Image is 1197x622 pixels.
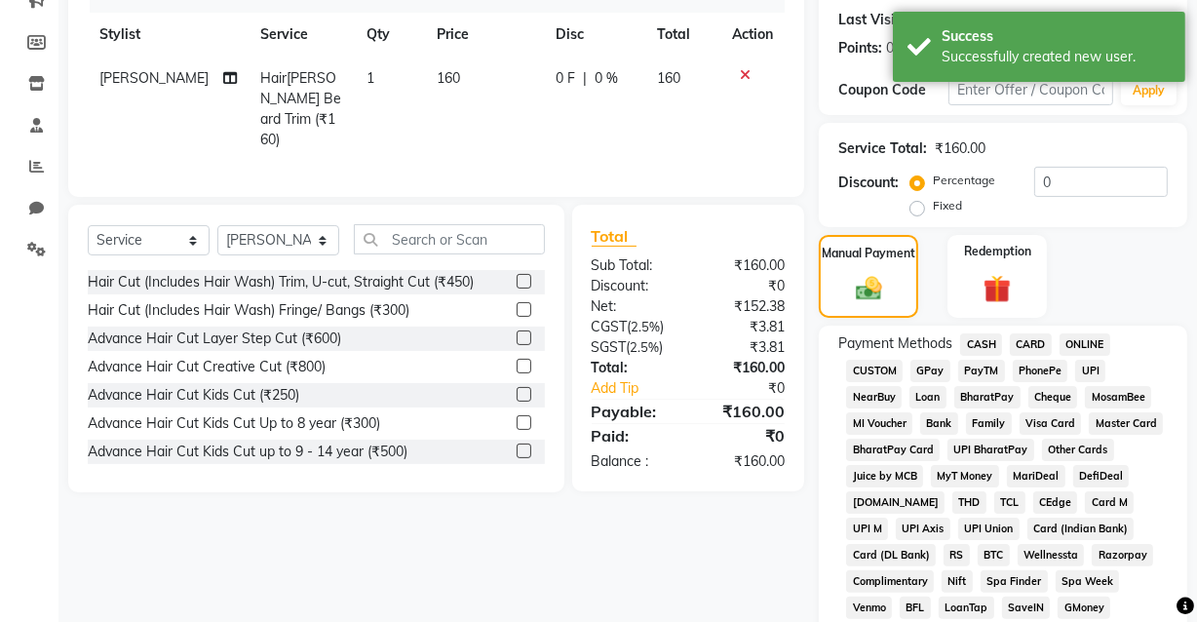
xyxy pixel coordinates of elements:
[886,38,894,58] div: 0
[1018,544,1085,566] span: Wellnessta
[1085,386,1151,408] span: MosamBee
[958,360,1005,382] span: PayTM
[1007,465,1065,487] span: MariDeal
[952,491,986,514] span: THD
[577,424,688,447] div: Paid:
[933,172,995,189] label: Percentage
[88,272,474,292] div: Hair Cut (Includes Hair Wash) Trim, U-cut, Straight Cut (₹450)
[88,357,326,377] div: Advance Hair Cut Creative Cut (₹800)
[592,226,637,247] span: Total
[707,378,799,399] div: ₹0
[846,465,923,487] span: Juice by MCB
[88,329,341,349] div: Advance Hair Cut Layer Step Cut (₹600)
[1073,465,1130,487] span: DefiDeal
[1010,333,1052,356] span: CARD
[909,386,946,408] span: Loan
[846,360,903,382] span: CUSTOM
[846,518,888,540] span: UPI M
[632,319,661,334] span: 2.5%
[994,491,1025,514] span: TCL
[688,317,799,337] div: ₹3.81
[978,544,1010,566] span: BTC
[1042,439,1114,461] span: Other Cards
[948,75,1113,105] input: Enter Offer / Coupon Code
[88,13,249,57] th: Stylist
[88,300,409,321] div: Hair Cut (Includes Hair Wash) Fringe/ Bangs (₹300)
[1033,491,1078,514] span: CEdge
[583,68,587,89] span: |
[920,412,958,435] span: Bank
[958,518,1020,540] span: UPI Union
[249,13,354,57] th: Service
[577,296,688,317] div: Net:
[688,424,799,447] div: ₹0
[1075,360,1105,382] span: UPI
[1060,333,1110,356] span: ONLINE
[1056,570,1120,593] span: Spa Week
[631,339,660,355] span: 2.5%
[592,318,628,335] span: CGST
[838,80,948,100] div: Coupon Code
[688,400,799,423] div: ₹160.00
[896,518,950,540] span: UPI Axis
[846,439,940,461] span: BharatPay Card
[577,337,688,358] div: ( )
[577,400,688,423] div: Payable:
[960,333,1002,356] span: CASH
[688,276,799,296] div: ₹0
[544,13,645,57] th: Disc
[838,333,952,354] span: Payment Methods
[1085,491,1134,514] span: Card M
[595,68,618,89] span: 0 %
[577,317,688,337] div: ( )
[720,13,785,57] th: Action
[688,337,799,358] div: ₹3.81
[688,255,799,276] div: ₹160.00
[354,224,545,254] input: Search or Scan
[975,272,1020,306] img: _gift.svg
[577,276,688,296] div: Discount:
[933,197,962,214] label: Fixed
[838,38,882,58] div: Points:
[688,296,799,317] div: ₹152.38
[657,69,680,87] span: 160
[88,442,407,462] div: Advance Hair Cut Kids Cut up to 9 - 14 year (₹500)
[688,358,799,378] div: ₹160.00
[367,69,374,87] span: 1
[846,544,936,566] span: Card (DL Bank)
[846,570,934,593] span: Complimentary
[1028,386,1078,408] span: Cheque
[99,69,209,87] span: [PERSON_NAME]
[1013,360,1068,382] span: PhonePe
[954,386,1021,408] span: BharatPay
[838,173,899,193] div: Discount:
[1092,544,1153,566] span: Razorpay
[260,69,341,148] span: Hair[PERSON_NAME] Beard Trim (₹160)
[846,597,892,619] span: Venmo
[942,26,1171,47] div: Success
[1002,597,1051,619] span: SaveIN
[966,412,1012,435] span: Family
[942,47,1171,67] div: Successfully created new user.
[947,439,1034,461] span: UPI BharatPay
[1027,518,1135,540] span: Card (Indian Bank)
[931,465,999,487] span: MyT Money
[577,255,688,276] div: Sub Total:
[964,243,1031,260] label: Redemption
[556,68,575,89] span: 0 F
[942,570,973,593] span: Nift
[577,378,707,399] a: Add Tip
[437,69,460,87] span: 160
[939,597,994,619] span: LoanTap
[592,338,627,356] span: SGST
[900,597,931,619] span: BFL
[846,386,902,408] span: NearBuy
[688,451,799,472] div: ₹160.00
[577,451,688,472] div: Balance :
[848,274,890,304] img: _cash.svg
[838,138,927,159] div: Service Total:
[935,138,985,159] div: ₹160.00
[944,544,970,566] span: RS
[577,358,688,378] div: Total:
[1020,412,1082,435] span: Visa Card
